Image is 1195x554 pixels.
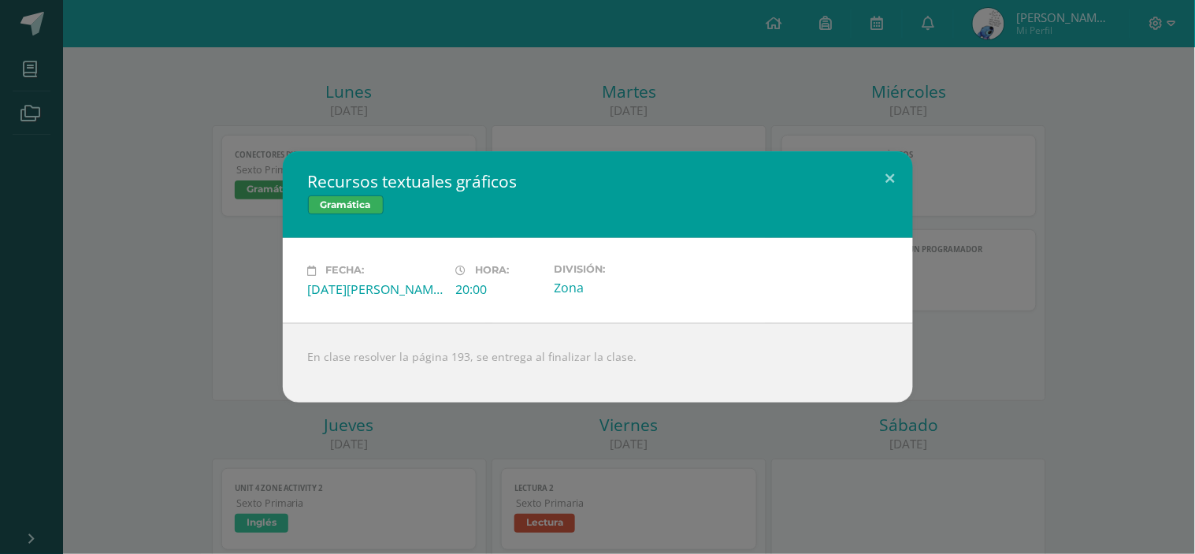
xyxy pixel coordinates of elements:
[868,151,913,205] button: Close (Esc)
[283,323,913,403] div: En clase resolver la página 193, se entrega al finalizar la clase.
[555,263,690,275] label: División:
[326,265,365,277] span: Fecha:
[308,195,384,214] span: Gramática
[456,281,542,298] div: 20:00
[308,281,443,298] div: [DATE][PERSON_NAME]
[308,170,888,192] h2: Recursos textuales gráficos
[555,279,690,296] div: Zona
[476,265,510,277] span: Hora:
